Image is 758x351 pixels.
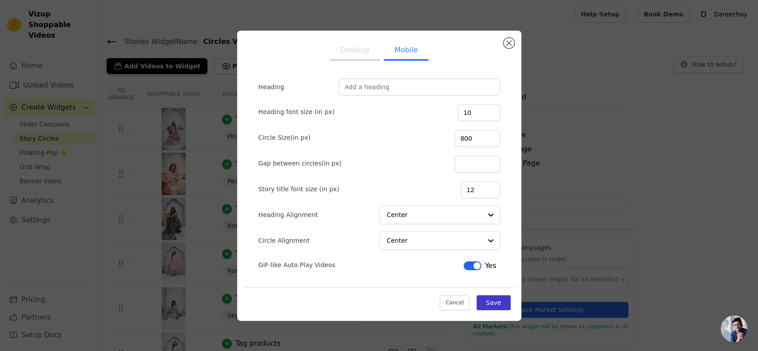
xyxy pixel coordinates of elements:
[258,236,312,245] label: Circle Alignment
[504,38,514,48] button: Close modal
[258,107,335,116] label: Heading font size (in px)
[258,83,339,91] label: Heading
[485,260,496,271] span: Yes
[721,316,747,342] div: Open chat
[384,41,428,61] button: Mobile
[476,295,510,310] button: Save
[440,295,469,310] button: Cancel
[258,260,336,269] label: GIF-like Auto Play Videos
[258,210,320,219] label: Heading Alignment
[258,159,342,168] label: Gap between circles(in px)
[329,41,380,61] button: Desktop
[258,133,311,142] label: Circle Size(in px)
[339,79,500,95] input: Add a heading
[258,185,339,193] label: Story title font size (in px)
